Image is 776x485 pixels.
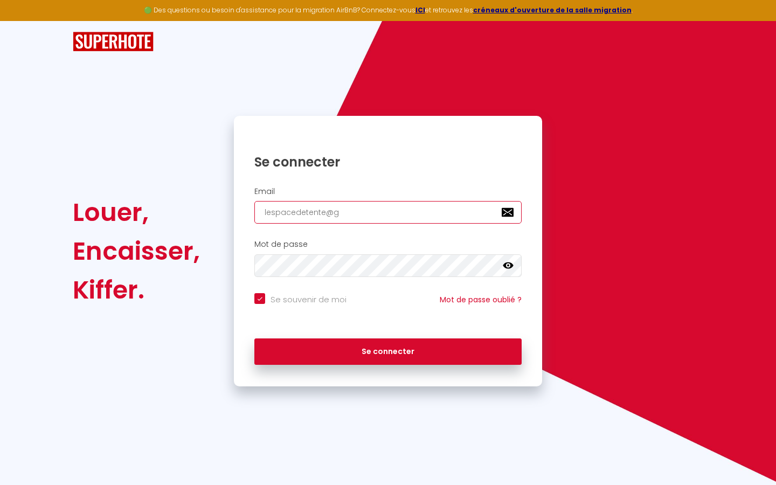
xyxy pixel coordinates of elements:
[254,187,522,196] h2: Email
[9,4,41,37] button: Ouvrir le widget de chat LiveChat
[73,271,200,309] div: Kiffer.
[440,294,522,305] a: Mot de passe oublié ?
[254,338,522,365] button: Se connecter
[254,240,522,249] h2: Mot de passe
[254,201,522,224] input: Ton Email
[73,193,200,232] div: Louer,
[473,5,632,15] a: créneaux d'ouverture de la salle migration
[73,232,200,271] div: Encaisser,
[254,154,522,170] h1: Se connecter
[73,32,154,52] img: SuperHote logo
[415,5,425,15] a: ICI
